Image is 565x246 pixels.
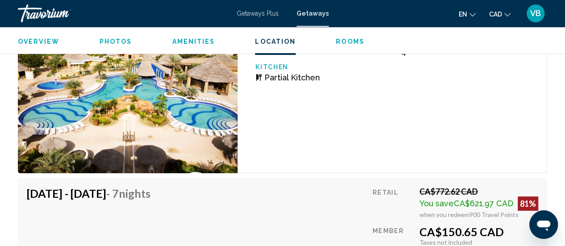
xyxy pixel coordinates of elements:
iframe: Bouton de lancement de la fenêtre de messagerie [529,210,558,239]
button: Location [255,38,296,46]
div: Retail [372,187,413,218]
div: 81% [518,196,538,211]
button: Amenities [172,38,215,46]
span: - 7 [106,187,151,200]
span: You save [419,199,454,208]
span: Photos [100,38,132,45]
p: Kitchen [255,63,392,71]
span: CA$621.97 CAD [454,199,513,208]
div: CA$772.62 CAD [419,187,538,196]
span: Overview [18,38,59,45]
a: Travorium [18,4,228,22]
button: User Menu [524,4,547,23]
img: 7507O01X.jpg [18,6,238,173]
a: Getaways Plus [237,10,279,17]
span: when you redeem [419,211,469,218]
span: Nights [119,187,151,200]
button: Photos [100,38,132,46]
span: VB [530,9,541,18]
h4: [DATE] - [DATE] [27,187,151,200]
span: en [459,11,467,18]
button: Overview [18,38,59,46]
span: Amenities [172,38,215,45]
span: Partial Kitchen [264,73,320,82]
span: Taxes not included [419,238,472,246]
span: CAD [489,11,502,18]
button: Change currency [489,8,511,21]
button: Change language [459,8,476,21]
a: Getaways [297,10,329,17]
span: Rooms [336,38,364,45]
button: Rooms [336,38,364,46]
div: CA$150.65 CAD [419,225,538,238]
span: Location [255,38,296,45]
span: 900 Travel Points [469,211,519,218]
